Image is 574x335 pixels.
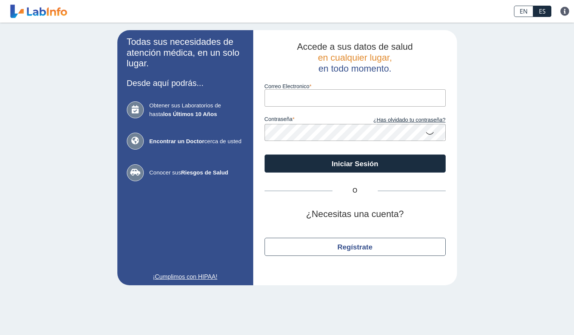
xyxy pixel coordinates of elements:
b: Encontrar un Doctor [149,138,205,144]
button: Iniciar Sesión [265,154,446,173]
a: ES [533,6,551,17]
a: EN [514,6,533,17]
label: contraseña [265,116,355,124]
h2: Todas sus necesidades de atención médica, en un solo lugar. [127,37,244,69]
h2: ¿Necesitas una cuenta? [265,209,446,220]
span: O [332,186,378,195]
span: Obtener sus Laboratorios de hasta [149,101,244,118]
span: en cualquier lugar, [318,52,392,63]
span: Conocer sus [149,168,244,177]
a: ¡Cumplimos con HIPAA! [127,272,244,281]
button: Regístrate [265,238,446,256]
a: ¿Has olvidado tu contraseña? [355,116,446,124]
h3: Desde aquí podrás... [127,78,244,88]
span: en todo momento. [319,63,391,73]
b: Riesgos de Salud [181,169,228,176]
b: los Últimos 10 Años [163,111,217,117]
label: Correo Electronico [265,83,446,89]
span: cerca de usted [149,137,244,146]
span: Accede a sus datos de salud [297,41,413,52]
